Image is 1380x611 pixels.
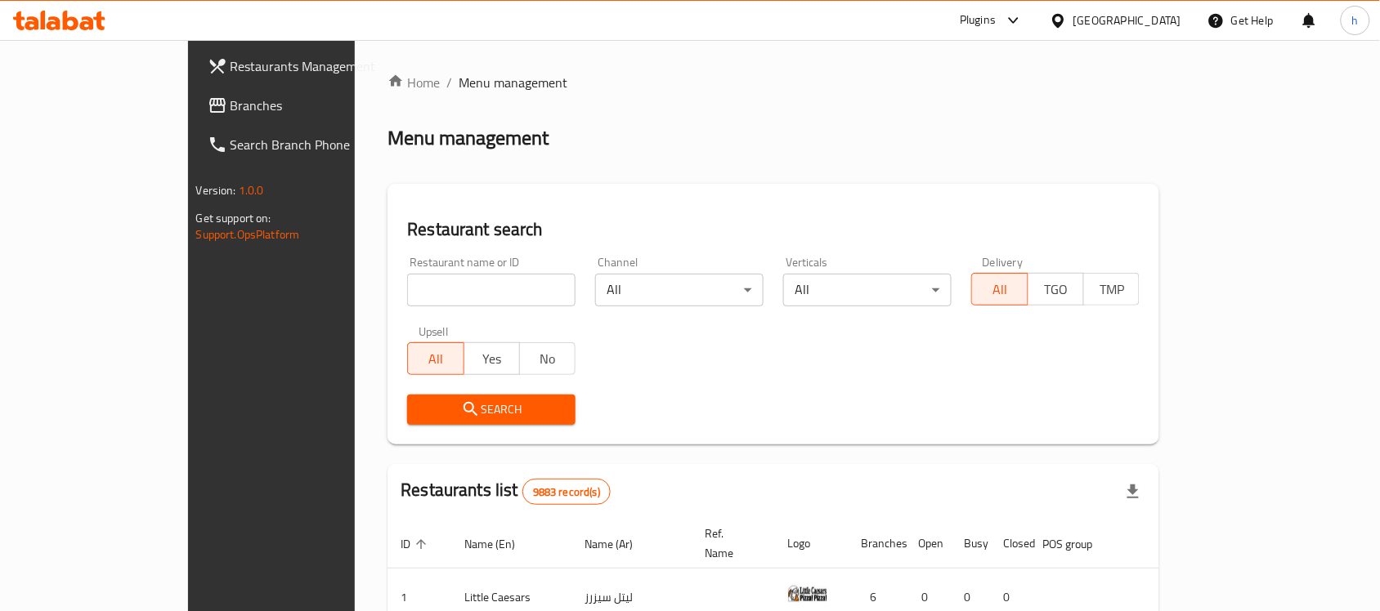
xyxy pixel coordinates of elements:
[231,56,405,76] span: Restaurants Management
[705,524,755,563] span: Ref. Name
[783,274,952,306] div: All
[905,519,951,569] th: Open
[407,395,576,425] button: Search
[971,273,1028,305] button: All
[595,274,764,306] div: All
[388,73,1159,92] nav: breadcrumb
[231,96,405,115] span: Branches
[951,519,990,569] th: Busy
[196,224,300,245] a: Support.OpsPlatform
[1352,11,1359,29] span: h
[414,347,457,371] span: All
[471,347,513,371] span: Yes
[388,125,549,151] h2: Menu management
[960,11,996,30] div: Plugins
[239,180,264,201] span: 1.0.0
[1091,278,1133,301] span: TMP
[522,479,611,505] div: Total records count
[1042,534,1113,554] span: POS group
[407,342,464,375] button: All
[1083,273,1140,305] button: TMP
[464,342,520,375] button: Yes
[774,519,848,569] th: Logo
[407,217,1140,242] h2: Restaurant search
[196,180,236,201] span: Version:
[407,274,576,306] input: Search for restaurant name or ID..
[979,278,1021,301] span: All
[231,135,405,154] span: Search Branch Phone
[196,207,271,229] span: Get support on:
[990,519,1029,569] th: Closed
[195,125,419,164] a: Search Branch Phone
[195,47,419,86] a: Restaurants Management
[401,478,611,505] h2: Restaurants list
[519,342,576,375] button: No
[419,326,449,337] label: Upsell
[464,534,536,554] span: Name (En)
[1035,278,1078,301] span: TGO
[585,534,654,554] span: Name (Ar)
[195,86,419,125] a: Branches
[401,534,432,554] span: ID
[848,519,905,569] th: Branches
[459,73,567,92] span: Menu management
[983,256,1024,268] label: Delivery
[523,484,610,500] span: 9883 record(s)
[1073,11,1181,29] div: [GEOGRAPHIC_DATA]
[420,399,562,420] span: Search
[1113,472,1153,511] div: Export file
[526,347,569,371] span: No
[446,73,452,92] li: /
[1028,273,1084,305] button: TGO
